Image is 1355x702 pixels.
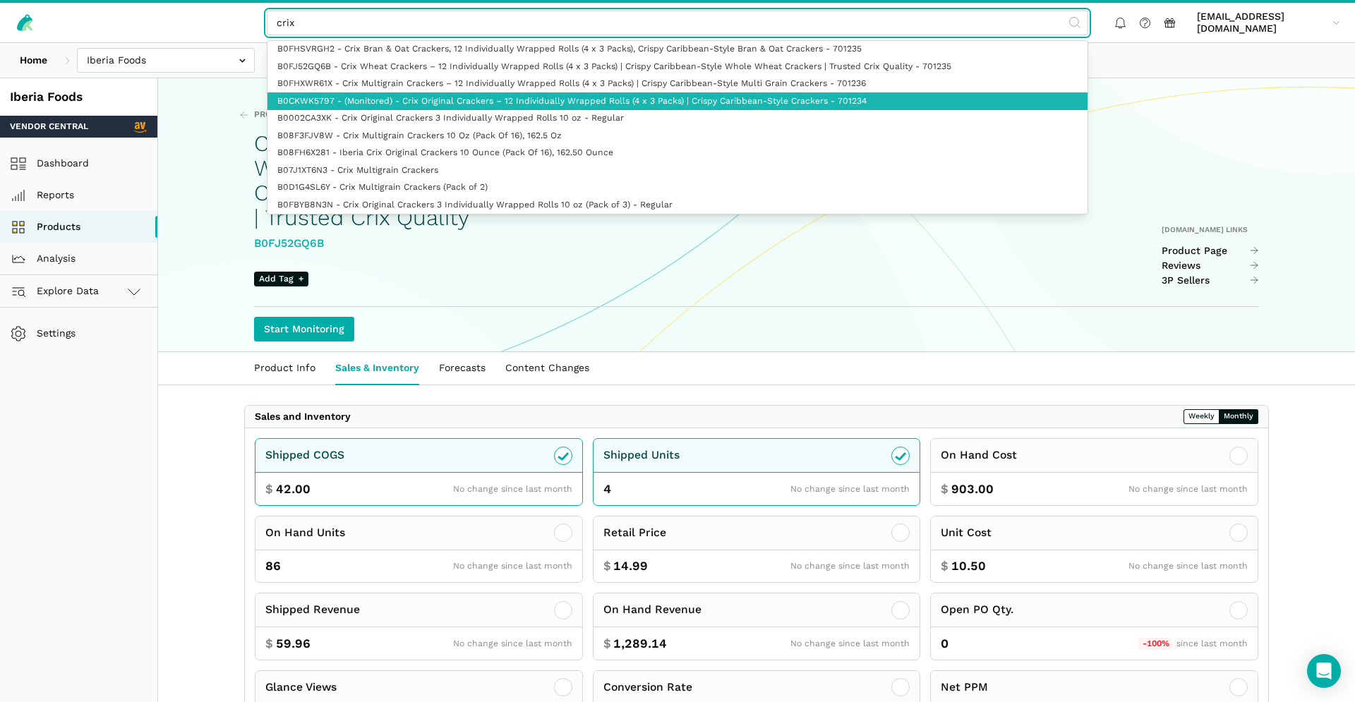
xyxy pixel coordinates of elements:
a: B0FBYB8N3N - Crix Original Crackers 3 Individually Wrapped Rolls 10 oz (Pack of 3) - Regular [267,196,1088,214]
a: B0002CA3XK - Crix Original Crackers 3 Individually Wrapped Rolls 10 oz - Regular [267,110,1088,128]
span: Add Tag [254,272,308,286]
a: Sales & Inventory [325,352,429,385]
span: $ [941,557,948,575]
span: $ [941,480,948,498]
span: [EMAIL_ADDRESS][DOMAIN_NAME] [1197,11,1327,35]
span: 14.99 [613,557,648,575]
a: B0FHXWR61X - Crix Multigrain Crackers – 12 Individually Wrapped Rolls (4 x 3 Packs) | Crispy Cari... [267,75,1088,93]
div: Iberia Foods [10,88,147,106]
span: 59.96 [276,635,311,653]
a: Start Monitoring [254,317,354,341]
span: since last month [1176,639,1248,648]
span: No change since last month [790,561,910,571]
button: Open PO Qty. 0 -100% since last month [930,593,1258,660]
a: 3P Sellers [1162,274,1260,287]
span: 10.50 [951,557,986,575]
div: On Hand Revenue [603,601,701,619]
span: $ [265,480,273,498]
span: -100% [1138,638,1173,650]
a: Reviews [1162,260,1260,272]
a: B08FH6X281 - Iberia Crix Original Crackers 10 Ounce (Pack Of 16), 162.50 Ounce [267,145,1088,162]
span: No change since last month [453,484,572,494]
div: Open PO Qty. [941,601,1013,619]
a: B07J1XT6N3 - Crix Multigrain Crackers [267,162,1088,179]
button: Shipped Units 4 No change since last month [593,438,921,506]
div: Shipped Revenue [265,601,360,619]
a: Product Page [1162,245,1260,258]
div: Retail Price [603,524,666,542]
div: Shipped COGS [265,447,344,464]
div: Glance Views [265,679,337,696]
button: Retail Price $ 14.99 No change since last month [593,516,921,583]
a: [EMAIL_ADDRESS][DOMAIN_NAME] [1192,8,1345,37]
span: No change since last month [1128,484,1248,494]
span: No change since last month [790,639,910,648]
a: B0D1G4SL6Y - Crix Multigrain Crackers (Pack of 2) [267,179,1088,197]
div: [DOMAIN_NAME] Links [1162,225,1260,235]
span: 86 [265,557,281,575]
a: Products [239,109,301,121]
a: B0FJ52GQ6B - Crix Wheat Crackers – 12 Individually Wrapped Rolls (4 x 3 Packs) | Crispy Caribbean... [267,58,1088,75]
span: 4 [603,480,611,498]
span: No change since last month [453,561,572,571]
a: Forecasts [429,352,495,385]
a: B0FHSVRGH2 - Crix Bran & Oat Crackers, 12 Individually Wrapped Rolls (4 x 3 Packs), Crispy Caribb... [267,41,1088,59]
span: $ [603,557,611,575]
span: $ [603,635,611,653]
span: No change since last month [1128,561,1248,571]
a: Home [10,48,57,73]
h1: Crix Wheat Crackers – 12 Individually Wrapped Rolls (4 x 3 Packs) | Crispy Caribbean‑Style Whole ... [254,131,667,230]
div: Sales and Inventory [255,411,351,423]
a: B08F3FJV8W - Crix Multigrain Crackers 10 Oz (Pack Of 16), 162.5 Oz [267,127,1088,145]
input: Iberia Foods [77,48,255,73]
a: Content Changes [495,352,599,385]
span: Vendor Central [10,121,88,133]
button: Shipped Revenue $ 59.96 No change since last month [255,593,583,660]
div: Net PPM [941,679,988,696]
button: Monthly [1219,409,1258,424]
input: Find product by ASIN, name, or model number [267,11,1088,35]
span: Explore Data [15,283,99,300]
div: On Hand Cost [941,447,1017,464]
a: B0CKWK5797 - (Monitored) - Crix Original Crackers – 12 Individually Wrapped Rolls (4 x 3 Packs) |... [267,92,1088,110]
span: 1,289.14 [613,635,667,653]
button: On Hand Revenue $ 1,289.14 No change since last month [593,593,921,660]
button: On Hand Units 86 No change since last month [255,516,583,583]
span: Products [254,109,301,121]
span: 42.00 [276,480,311,498]
div: Open Intercom Messenger [1307,654,1341,688]
button: Weekly [1184,409,1219,424]
div: Conversion Rate [603,679,692,696]
span: + [299,273,303,286]
div: On Hand Units [265,524,345,542]
div: Shipped Units [603,447,680,464]
a: Product Info [244,352,325,385]
div: B0FJ52GQ6B [254,235,667,253]
span: 903.00 [951,480,994,498]
div: Unit Cost [941,524,992,542]
button: On Hand Cost $ 903.00 No change since last month [930,438,1258,506]
span: No change since last month [790,484,910,494]
button: Shipped COGS $ 42.00 No change since last month [255,438,583,506]
span: No change since last month [453,639,572,648]
button: Unit Cost $ 10.50 No change since last month [930,516,1258,583]
span: $ [265,635,273,653]
span: 0 [941,635,948,653]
